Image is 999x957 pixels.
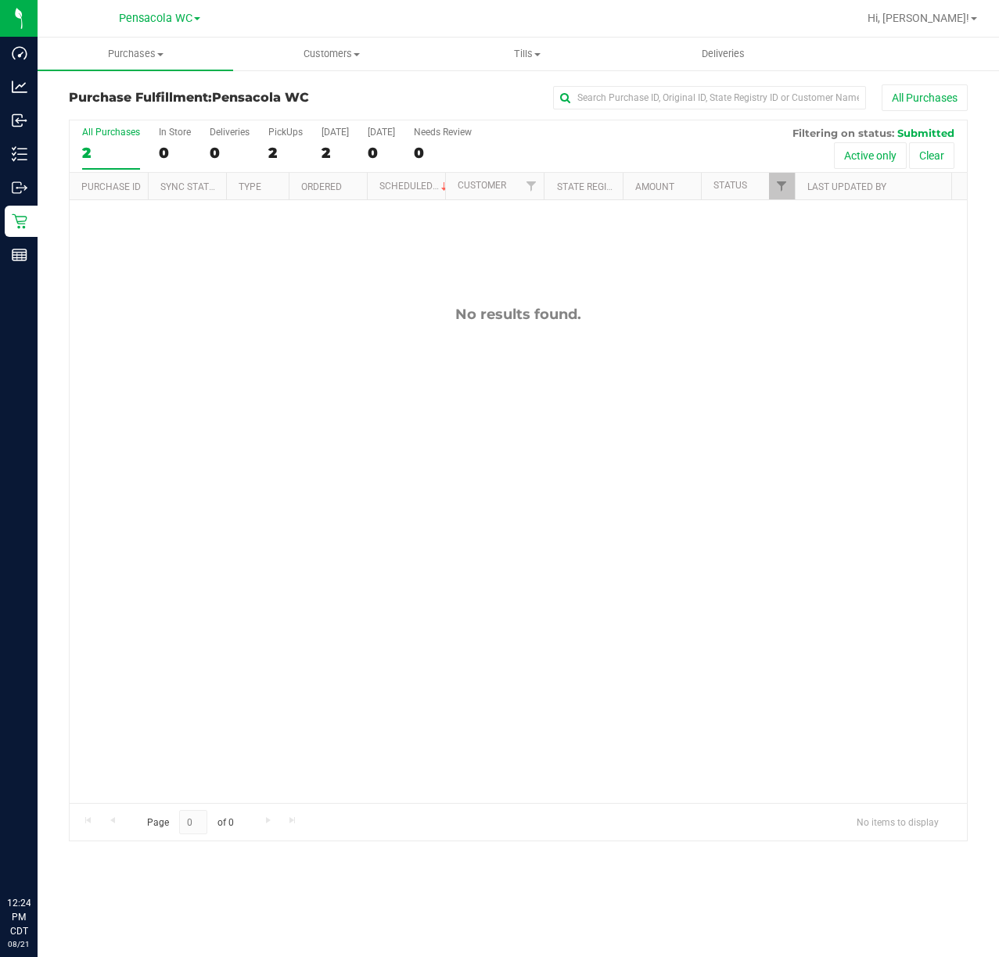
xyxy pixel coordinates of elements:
[414,144,472,162] div: 0
[268,144,303,162] div: 2
[12,79,27,95] inline-svg: Analytics
[16,832,63,879] iframe: Resource center
[625,38,821,70] a: Deliveries
[379,181,451,192] a: Scheduled
[368,144,395,162] div: 0
[897,127,954,139] span: Submitted
[713,180,747,191] a: Status
[134,810,246,834] span: Page of 0
[12,113,27,128] inline-svg: Inbound
[239,181,261,192] a: Type
[268,127,303,138] div: PickUps
[322,127,349,138] div: [DATE]
[69,91,368,105] h3: Purchase Fulfillment:
[430,47,624,61] span: Tills
[301,181,342,192] a: Ordered
[119,12,192,25] span: Pensacola WC
[210,144,250,162] div: 0
[429,38,625,70] a: Tills
[38,38,233,70] a: Purchases
[234,47,428,61] span: Customers
[160,181,221,192] a: Sync Status
[7,938,31,950] p: 08/21
[7,896,31,938] p: 12:24 PM CDT
[909,142,954,169] button: Clear
[159,127,191,138] div: In Store
[12,45,27,61] inline-svg: Dashboard
[868,12,969,24] span: Hi, [PERSON_NAME]!
[82,144,140,162] div: 2
[635,181,674,192] a: Amount
[12,180,27,195] inline-svg: Outbound
[233,38,429,70] a: Customers
[81,181,141,192] a: Purchase ID
[518,173,544,199] a: Filter
[553,86,866,109] input: Search Purchase ID, Original ID, State Registry ID or Customer Name...
[12,247,27,263] inline-svg: Reports
[458,180,506,191] a: Customer
[882,84,968,111] button: All Purchases
[681,47,766,61] span: Deliveries
[769,173,795,199] a: Filter
[414,127,472,138] div: Needs Review
[210,127,250,138] div: Deliveries
[82,127,140,138] div: All Purchases
[12,213,27,229] inline-svg: Retail
[368,127,395,138] div: [DATE]
[70,306,967,323] div: No results found.
[557,181,639,192] a: State Registry ID
[844,810,951,833] span: No items to display
[322,144,349,162] div: 2
[792,127,894,139] span: Filtering on status:
[834,142,907,169] button: Active only
[38,47,233,61] span: Purchases
[212,90,309,105] span: Pensacola WC
[159,144,191,162] div: 0
[807,181,886,192] a: Last Updated By
[12,146,27,162] inline-svg: Inventory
